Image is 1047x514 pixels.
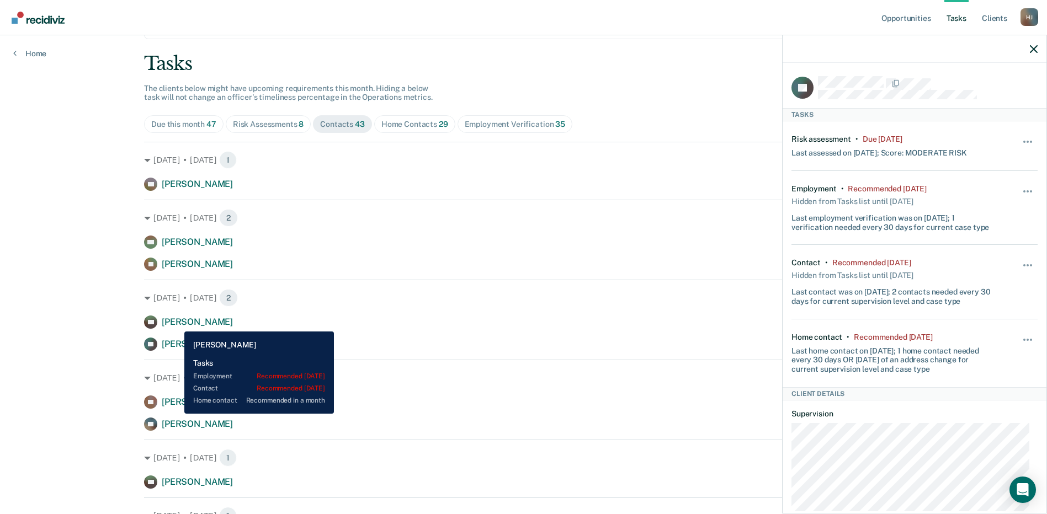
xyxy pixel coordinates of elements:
[144,151,903,169] div: [DATE] • [DATE]
[144,369,903,387] div: [DATE] • [DATE]
[219,369,238,387] span: 2
[791,194,913,209] div: Hidden from Tasks list until [DATE]
[791,258,821,267] div: Contact
[162,237,233,247] span: [PERSON_NAME]
[299,120,304,128] span: 8
[791,135,851,144] div: Risk assessment
[162,259,233,269] span: [PERSON_NAME]
[144,209,903,227] div: [DATE] • [DATE]
[439,120,448,128] span: 29
[13,49,46,58] a: Home
[162,339,233,349] span: [PERSON_NAME]
[854,333,932,342] div: Recommended 3 days ago
[233,120,304,129] div: Risk Assessments
[465,120,565,129] div: Employment Verification
[863,135,902,144] div: Due 4 months ago
[219,151,237,169] span: 1
[791,409,1038,419] dt: Supervision
[825,258,828,267] div: •
[219,289,238,307] span: 2
[320,120,365,129] div: Contacts
[206,120,216,128] span: 47
[791,267,913,283] div: Hidden from Tasks list until [DATE]
[841,184,844,194] div: •
[783,108,1046,121] div: Tasks
[847,333,849,342] div: •
[791,283,997,306] div: Last contact was on [DATE]; 2 contacts needed every 30 days for current supervision level and cas...
[381,120,448,129] div: Home Contacts
[832,258,911,267] div: Recommended 3 days ago
[144,84,433,102] span: The clients below might have upcoming requirements this month. Hiding a below task will not chang...
[791,144,967,158] div: Last assessed on [DATE]; Score: MODERATE RISK
[219,209,238,227] span: 2
[151,120,216,129] div: Due this month
[144,289,903,307] div: [DATE] • [DATE]
[219,449,237,467] span: 1
[555,120,565,128] span: 35
[162,179,233,189] span: [PERSON_NAME]
[144,449,903,467] div: [DATE] • [DATE]
[144,52,903,75] div: Tasks
[791,184,837,194] div: Employment
[848,184,926,194] div: Recommended 2 months ago
[1021,8,1038,26] div: H J
[162,317,233,327] span: [PERSON_NAME]
[1009,476,1036,503] div: Open Intercom Messenger
[162,419,233,429] span: [PERSON_NAME]
[791,333,842,342] div: Home contact
[355,120,365,128] span: 43
[791,209,997,232] div: Last employment verification was on [DATE]; 1 verification needed every 30 days for current case ...
[162,476,233,487] span: [PERSON_NAME]
[783,387,1046,400] div: Client Details
[12,12,65,24] img: Recidiviz
[791,342,997,374] div: Last home contact on [DATE]; 1 home contact needed every 30 days OR [DATE] of an address change f...
[162,397,233,407] span: [PERSON_NAME]
[855,135,858,144] div: •
[1021,8,1038,26] button: Profile dropdown button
